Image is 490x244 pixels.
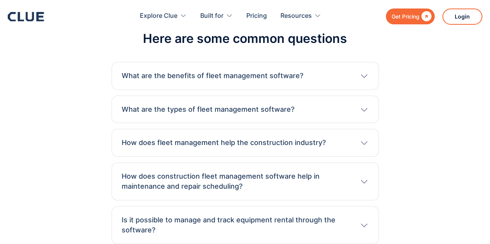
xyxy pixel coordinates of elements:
[386,9,435,24] a: Get Pricing
[122,138,326,148] h3: How does fleet management help the construction industry?
[122,71,303,81] h3: What are the benefits of fleet management software?
[200,4,233,28] div: Built for
[122,215,352,235] h3: Is it possible to manage and track equipment rental through the software?
[442,9,482,25] a: Login
[246,4,267,28] a: Pricing
[140,4,177,28] div: Explore Clue
[280,4,321,28] div: Resources
[143,31,347,46] h2: Here are some common questions
[420,12,432,21] div: 
[122,171,352,191] h3: How does construction fleet management software help in maintenance and repair scheduling?
[392,12,420,21] div: Get Pricing
[200,4,224,28] div: Built for
[122,104,294,114] h3: What are the types of fleet management software?
[140,4,187,28] div: Explore Clue
[280,4,312,28] div: Resources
